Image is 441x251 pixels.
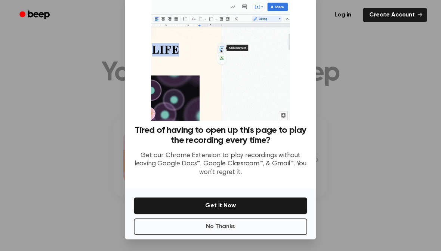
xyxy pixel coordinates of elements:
a: Create Account [363,8,427,22]
button: Get It Now [134,198,307,214]
h3: Tired of having to open up this page to play the recording every time? [134,125,307,146]
a: Beep [14,8,56,22]
p: Get our Chrome Extension to play recordings without leaving Google Docs™, Google Classroom™, & Gm... [134,151,307,177]
button: No Thanks [134,218,307,235]
a: Log in [327,6,359,24]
